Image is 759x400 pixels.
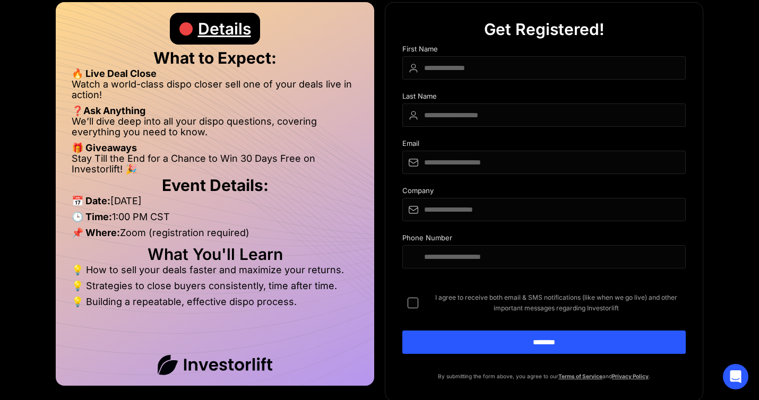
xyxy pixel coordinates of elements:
[427,292,686,314] span: I agree to receive both email & SMS notifications (like when we go live) and other important mess...
[72,212,358,228] li: 1:00 PM CST
[72,68,157,79] strong: 🔥 Live Deal Close
[402,371,686,381] p: By submitting the form above, you agree to our and .
[402,140,686,151] div: Email
[72,142,137,153] strong: 🎁 Giveaways
[612,373,649,379] a: Privacy Policy
[72,297,358,307] li: 💡 Building a repeatable, effective dispo process.
[72,116,358,143] li: We’ll dive deep into all your dispo questions, covering everything you need to know.
[72,196,358,212] li: [DATE]
[558,373,602,379] a: Terms of Service
[402,234,686,245] div: Phone Number
[402,92,686,103] div: Last Name
[72,105,145,116] strong: ❓Ask Anything
[723,364,748,389] div: Open Intercom Messenger
[72,227,120,238] strong: 📌 Where:
[72,228,358,244] li: Zoom (registration required)
[402,45,686,371] form: DIspo Day Main Form
[153,48,277,67] strong: What to Expect:
[484,13,605,45] div: Get Registered!
[198,13,251,45] div: Details
[72,195,110,206] strong: 📅 Date:
[72,79,358,106] li: Watch a world-class dispo closer sell one of your deals live in action!
[72,153,358,175] li: Stay Till the End for a Chance to Win 30 Days Free on Investorlift! 🎉
[162,176,269,195] strong: Event Details:
[72,281,358,297] li: 💡 Strategies to close buyers consistently, time after time.
[72,265,358,281] li: 💡 How to sell your deals faster and maximize your returns.
[72,249,358,259] h2: What You'll Learn
[72,211,112,222] strong: 🕒 Time:
[402,187,686,198] div: Company
[402,45,686,56] div: First Name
